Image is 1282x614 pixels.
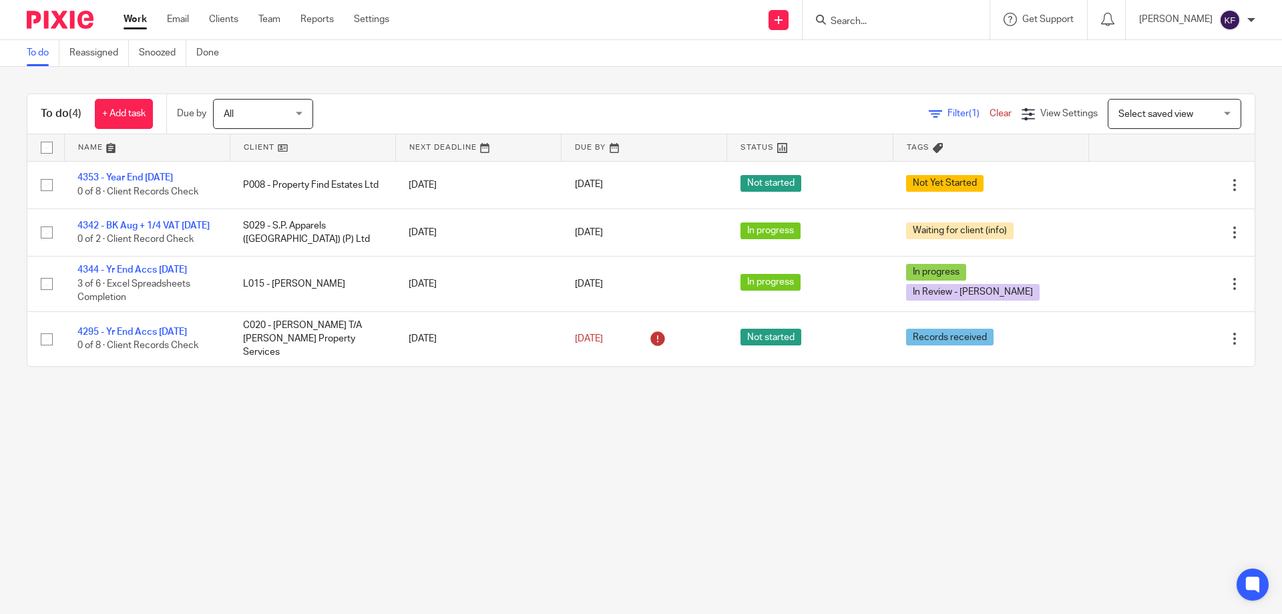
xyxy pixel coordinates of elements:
span: View Settings [1040,109,1098,118]
img: Pixie [27,11,93,29]
span: [DATE] [575,180,603,190]
a: Clients [209,13,238,26]
td: S029 - S.P. Apparels ([GEOGRAPHIC_DATA]) (P) Ltd [230,208,395,256]
span: Not started [740,175,801,192]
span: Records received [906,329,994,345]
a: Reports [300,13,334,26]
a: Settings [354,13,389,26]
a: + Add task [95,99,153,129]
a: 4353 - Year End [DATE] [77,173,173,182]
input: Search [829,16,949,28]
span: [DATE] [575,279,603,289]
a: To do [27,40,59,66]
span: (4) [69,108,81,119]
span: All [224,110,234,119]
a: Snoozed [139,40,186,66]
span: [DATE] [575,228,603,237]
span: In progress [906,264,966,281]
span: In progress [740,274,801,291]
span: In progress [740,222,801,239]
span: In Review - [PERSON_NAME] [906,284,1040,301]
span: 0 of 8 · Client Records Check [77,341,198,350]
td: [DATE] [395,257,561,311]
a: Done [196,40,229,66]
a: 4342 - BK Aug + 1/4 VAT [DATE] [77,221,210,231]
td: C020 - [PERSON_NAME] T/A [PERSON_NAME] Property Services [230,311,395,365]
span: 0 of 2 · Client Record Check [77,235,194,244]
span: Select saved view [1118,110,1193,119]
span: Not started [740,329,801,345]
img: svg%3E [1219,9,1241,31]
td: P008 - Property Find Estates Ltd [230,161,395,208]
td: [DATE] [395,161,561,208]
p: Due by [177,107,206,120]
a: Clear [990,109,1012,118]
p: [PERSON_NAME] [1139,13,1213,26]
a: Work [124,13,147,26]
span: 0 of 8 · Client Records Check [77,187,198,196]
span: [DATE] [575,334,603,343]
h1: To do [41,107,81,121]
span: Get Support [1022,15,1074,24]
td: [DATE] [395,208,561,256]
span: 3 of 6 · Excel Spreadsheets Completion [77,279,190,303]
td: L015 - [PERSON_NAME] [230,257,395,311]
td: [DATE] [395,311,561,365]
a: Reassigned [69,40,129,66]
span: Tags [907,144,929,151]
span: Filter [947,109,990,118]
span: (1) [969,109,980,118]
a: 4344 - Yr End Accs [DATE] [77,265,187,275]
span: Waiting for client (info) [906,222,1014,239]
span: Not Yet Started [906,175,984,192]
a: 4295 - Yr End Accs [DATE] [77,327,187,337]
a: Email [167,13,189,26]
a: Team [258,13,280,26]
